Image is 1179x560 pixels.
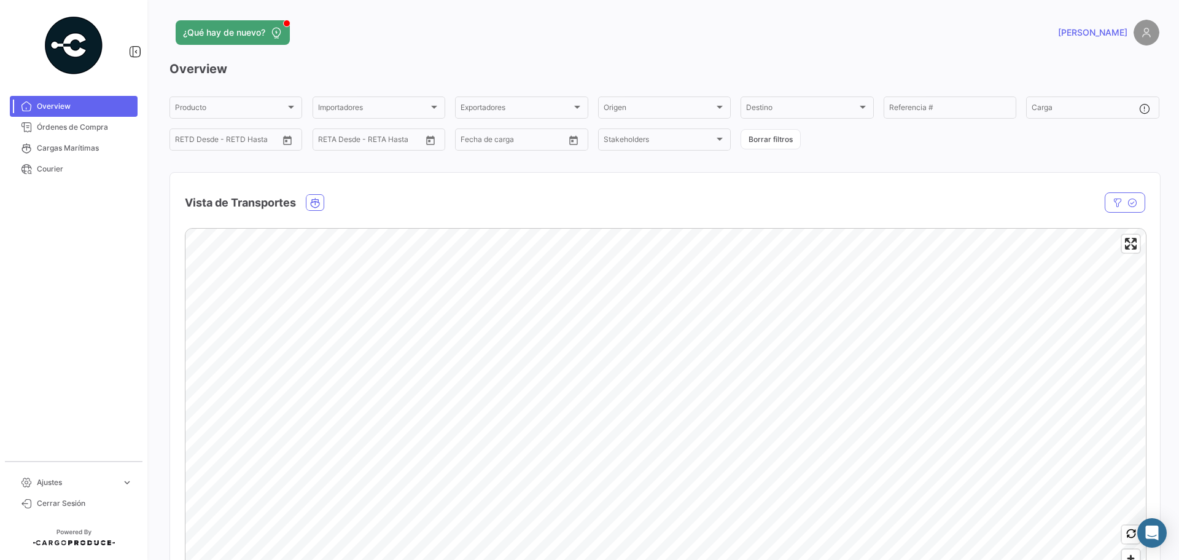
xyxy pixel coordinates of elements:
[278,131,297,149] button: Open calendar
[1122,235,1140,253] button: Enter fullscreen
[461,105,571,114] span: Exportadores
[37,164,133,175] span: Courier
[604,105,714,114] span: Origen
[318,137,340,146] input: Desde
[10,138,138,159] a: Cargas Marítimas
[37,122,133,133] span: Órdenes de Compra
[37,498,133,509] span: Cerrar Sesión
[37,477,117,488] span: Ajustes
[421,131,440,149] button: Open calendar
[185,194,296,211] h4: Vista de Transportes
[604,137,714,146] span: Stakeholders
[37,143,133,154] span: Cargas Marítimas
[10,117,138,138] a: Órdenes de Compra
[461,137,483,146] input: Desde
[349,137,398,146] input: Hasta
[175,137,197,146] input: Desde
[10,159,138,179] a: Courier
[37,101,133,112] span: Overview
[43,15,104,76] img: powered-by.png
[183,26,265,39] span: ¿Qué hay de nuevo?
[1134,20,1159,45] img: placeholder-user.png
[306,195,324,210] button: Ocean
[169,60,1159,77] h3: Overview
[741,129,801,149] button: Borrar filtros
[176,20,290,45] button: ¿Qué hay de nuevo?
[1058,26,1127,39] span: [PERSON_NAME]
[1137,518,1167,548] div: Abrir Intercom Messenger
[318,105,429,114] span: Importadores
[122,477,133,488] span: expand_more
[10,96,138,117] a: Overview
[175,105,286,114] span: Producto
[564,131,583,149] button: Open calendar
[746,105,857,114] span: Destino
[491,137,540,146] input: Hasta
[206,137,255,146] input: Hasta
